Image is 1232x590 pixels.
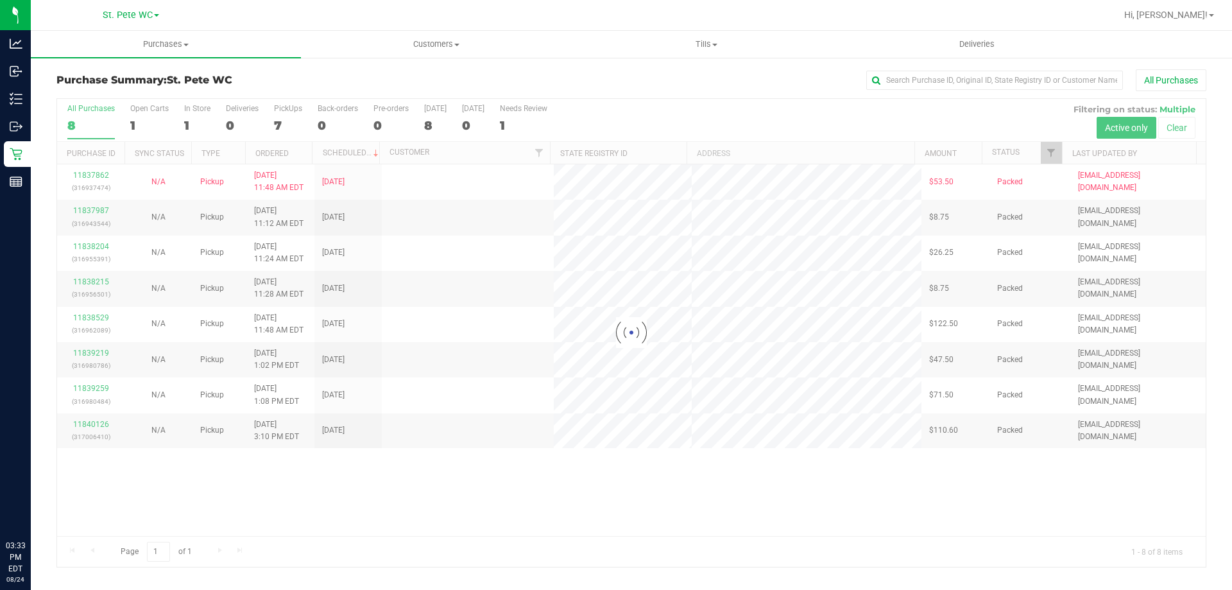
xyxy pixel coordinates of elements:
[10,92,22,105] inline-svg: Inventory
[6,575,25,584] p: 08/24
[56,74,440,86] h3: Purchase Summary:
[6,540,25,575] p: 03:33 PM EDT
[13,487,51,526] iframe: Resource center
[10,37,22,50] inline-svg: Analytics
[866,71,1123,90] input: Search Purchase ID, Original ID, State Registry ID or Customer Name...
[1124,10,1208,20] span: Hi, [PERSON_NAME]!
[302,39,570,50] span: Customers
[10,120,22,133] inline-svg: Outbound
[31,31,301,58] a: Purchases
[167,74,232,86] span: St. Pete WC
[31,39,301,50] span: Purchases
[301,31,571,58] a: Customers
[1136,69,1206,91] button: All Purchases
[572,39,841,50] span: Tills
[10,148,22,161] inline-svg: Retail
[10,175,22,188] inline-svg: Reports
[842,31,1112,58] a: Deliveries
[571,31,841,58] a: Tills
[942,39,1012,50] span: Deliveries
[103,10,153,21] span: St. Pete WC
[10,65,22,78] inline-svg: Inbound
